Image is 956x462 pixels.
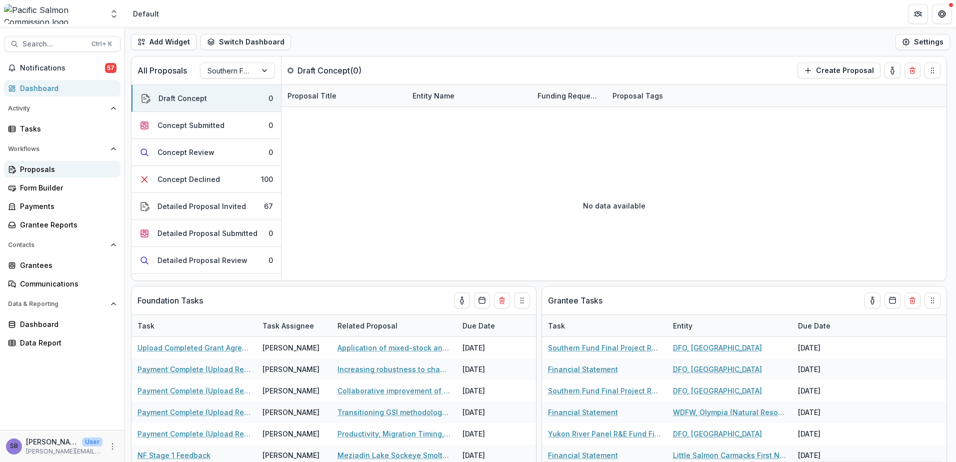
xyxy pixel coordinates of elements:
[297,64,372,76] p: Draft Concept ( 0 )
[548,294,602,306] p: Grantee Tasks
[4,80,120,96] a: Dashboard
[606,85,731,106] div: Proposal Tags
[20,182,112,193] div: Form Builder
[337,407,450,417] a: Transitioning GSI methodology for Fraser pink salmon
[673,385,762,396] a: DFO, [GEOGRAPHIC_DATA]
[281,90,342,101] div: Proposal Title
[864,292,880,308] button: toggle-assigned-to-me
[8,300,106,307] span: Data & Reporting
[4,161,120,177] a: Proposals
[262,407,319,417] div: [PERSON_NAME]
[133,8,159,19] div: Default
[4,198,120,214] a: Payments
[158,93,207,103] div: Draft Concept
[456,315,531,336] div: Due Date
[157,174,220,184] div: Concept Declined
[256,320,320,331] div: Task Assignee
[904,292,920,308] button: Delete card
[157,147,214,157] div: Concept Review
[137,364,250,374] a: Payment Complete (Upload Remittance Advice)
[924,62,940,78] button: Drag
[262,364,319,374] div: [PERSON_NAME]
[908,4,928,24] button: Partners
[262,450,319,460] div: [PERSON_NAME]
[494,292,510,308] button: Delete card
[337,450,450,460] a: Meziadin Lake Sockeye Smolt Assessment Program - 2026
[542,315,667,336] div: Task
[548,428,661,439] a: Yukon River Panel R&E Fund Final Project Report
[20,201,112,211] div: Payments
[406,85,531,106] div: Entity Name
[262,428,319,439] div: [PERSON_NAME]
[673,364,762,374] a: DFO, [GEOGRAPHIC_DATA]
[667,320,698,331] div: Entity
[131,34,196,50] button: Add Widget
[895,34,950,50] button: Settings
[4,4,103,24] img: Pacific Salmon Commission logo
[4,275,120,292] a: Communications
[137,342,250,353] a: Upload Completed Grant Agreements
[137,407,250,417] a: Payment Complete (Upload Remittance Advice)
[667,315,792,336] div: Entity
[673,342,762,353] a: DFO, [GEOGRAPHIC_DATA]
[268,228,273,238] div: 0
[4,120,120,137] a: Tasks
[531,85,606,106] div: Funding Requested
[456,337,531,358] div: [DATE]
[456,380,531,401] div: [DATE]
[4,141,120,157] button: Open Workflows
[157,120,224,130] div: Concept Submitted
[514,292,530,308] button: Drag
[4,36,120,52] button: Search...
[268,120,273,130] div: 0
[4,296,120,312] button: Open Data & Reporting
[531,90,606,101] div: Funding Requested
[454,292,470,308] button: toggle-assigned-to-me
[456,401,531,423] div: [DATE]
[262,342,319,353] div: [PERSON_NAME]
[4,216,120,233] a: Grantee Reports
[331,315,456,336] div: Related Proposal
[792,380,867,401] div: [DATE]
[129,6,163,21] nav: breadcrumb
[200,34,291,50] button: Switch Dashboard
[137,450,210,460] a: NF Stage 1 Feedback
[337,364,450,374] a: Increasing robustness to changing river conditions at the [GEOGRAPHIC_DATA] Site: Bank Remediatio...
[20,219,112,230] div: Grantee Reports
[262,385,319,396] div: [PERSON_NAME]
[792,315,867,336] div: Due Date
[4,179,120,196] a: Form Builder
[548,364,618,374] a: Financial Statement
[4,100,120,116] button: Open Activity
[548,407,618,417] a: Financial Statement
[792,401,867,423] div: [DATE]
[4,257,120,273] a: Grantees
[673,450,786,460] a: Little Salmon Carmacks First Nation
[131,315,256,336] div: Task
[20,123,112,134] div: Tasks
[884,292,900,308] button: Calendar
[8,105,106,112] span: Activity
[606,90,669,101] div: Proposal Tags
[337,428,450,439] a: Productivity, Migration Timing, and Survival of Sockeye, Coho, and Pink Salmon at [GEOGRAPHIC_DAT...
[904,62,920,78] button: Delete card
[256,315,331,336] div: Task Assignee
[20,278,112,289] div: Communications
[26,436,78,447] p: [PERSON_NAME]
[797,62,880,78] button: Create Proposal
[474,292,490,308] button: Calendar
[137,294,203,306] p: Foundation Tasks
[792,423,867,444] div: [DATE]
[264,201,273,211] div: 67
[4,60,120,76] button: Notifications57
[456,358,531,380] div: [DATE]
[673,428,762,439] a: DFO, [GEOGRAPHIC_DATA]
[131,193,281,220] button: Detailed Proposal Invited67
[157,201,246,211] div: Detailed Proposal Invited
[131,112,281,139] button: Concept Submitted0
